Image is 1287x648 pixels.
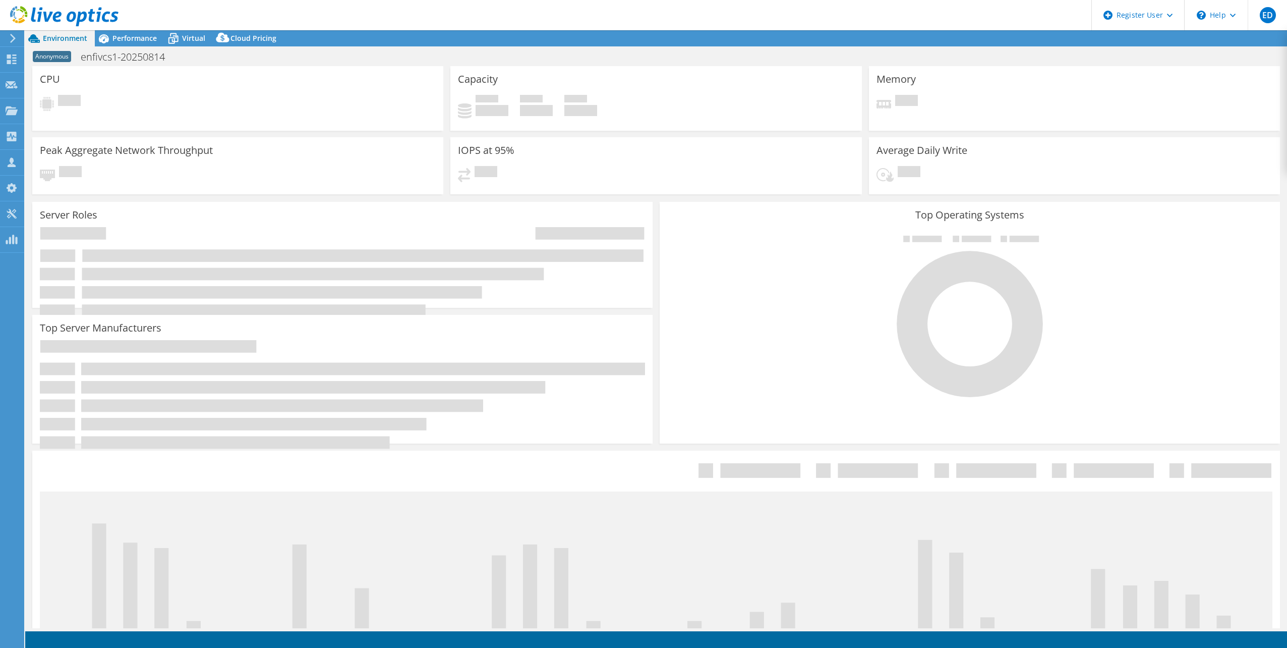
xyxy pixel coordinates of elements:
span: Virtual [182,33,205,43]
svg: \n [1197,11,1206,20]
h3: Top Server Manufacturers [40,322,161,334]
span: Cloud Pricing [230,33,276,43]
span: Pending [58,95,81,109]
h1: enfivcs1-20250814 [76,51,181,63]
span: Performance [112,33,157,43]
h3: Top Operating Systems [667,209,1272,221]
span: Pending [475,166,497,180]
h3: Memory [876,74,916,85]
span: Pending [895,95,918,109]
span: Pending [59,166,82,180]
h3: Average Daily Write [876,145,967,156]
h3: Capacity [458,74,498,85]
h4: 0 GiB [520,105,553,116]
h3: Server Roles [40,209,97,221]
span: Total [564,95,587,105]
span: Free [520,95,543,105]
span: Anonymous [33,51,71,62]
span: ED [1260,7,1276,23]
span: Used [476,95,498,105]
h3: CPU [40,74,60,85]
h3: Peak Aggregate Network Throughput [40,145,213,156]
h4: 0 GiB [476,105,508,116]
span: Pending [898,166,920,180]
h4: 0 GiB [564,105,597,116]
span: Environment [43,33,87,43]
h3: IOPS at 95% [458,145,514,156]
